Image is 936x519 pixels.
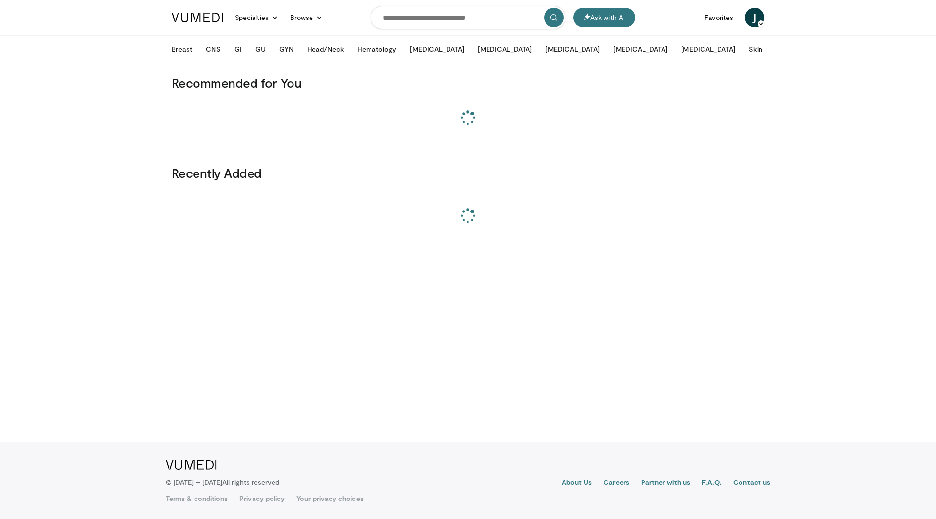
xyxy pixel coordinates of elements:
[675,39,741,59] button: [MEDICAL_DATA]
[296,494,363,503] a: Your privacy choices
[172,165,764,181] h3: Recently Added
[641,478,690,489] a: Partner with us
[745,8,764,27] a: J
[239,494,285,503] a: Privacy policy
[607,39,673,59] button: [MEDICAL_DATA]
[573,8,635,27] button: Ask with AI
[370,6,565,29] input: Search topics, interventions
[284,8,329,27] a: Browse
[250,39,272,59] button: GU
[702,478,721,489] a: F.A.Q.
[166,39,198,59] button: Breast
[733,478,770,489] a: Contact us
[229,8,284,27] a: Specialties
[540,39,605,59] button: [MEDICAL_DATA]
[301,39,350,59] button: Head/Neck
[229,39,248,59] button: GI
[273,39,299,59] button: GYN
[166,460,217,470] img: VuMedi Logo
[472,39,538,59] button: [MEDICAL_DATA]
[699,8,739,27] a: Favorites
[200,39,226,59] button: CNS
[222,478,279,486] span: All rights reserved
[743,39,768,59] button: Skin
[166,478,280,487] p: © [DATE] – [DATE]
[404,39,470,59] button: [MEDICAL_DATA]
[604,478,629,489] a: Careers
[172,75,764,91] h3: Recommended for You
[562,478,592,489] a: About Us
[351,39,403,59] button: Hematology
[172,13,223,22] img: VuMedi Logo
[166,494,228,503] a: Terms & conditions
